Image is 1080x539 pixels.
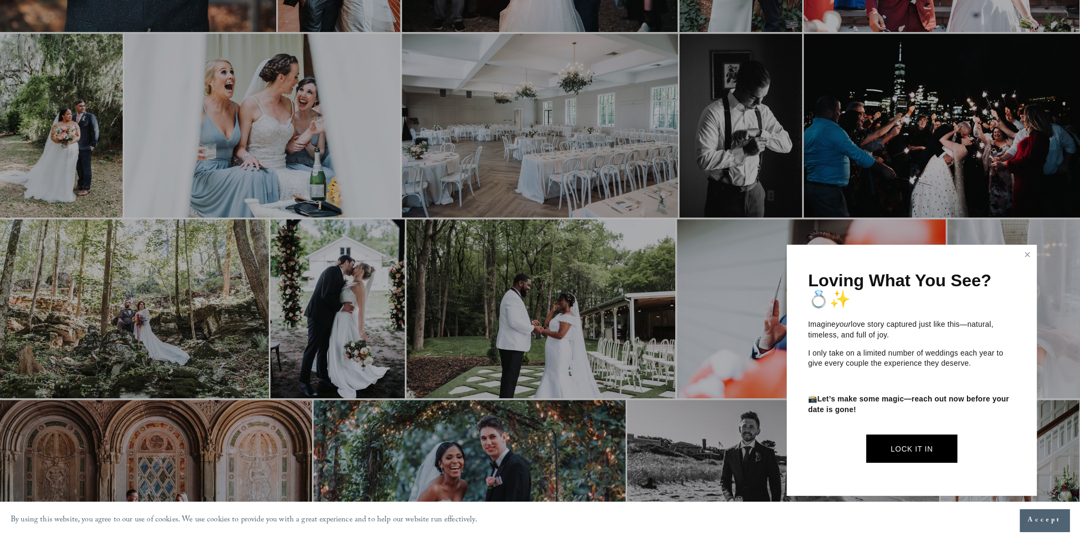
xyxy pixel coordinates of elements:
[1019,246,1035,263] a: Close
[808,271,1015,309] h1: Loving What You See? 💍✨
[836,320,851,328] em: your
[11,513,477,528] p: By using this website, you agree to our use of cookies. We use cookies to provide you with a grea...
[866,435,957,463] a: Lock It In
[808,395,1011,414] strong: Let’s make some magic—reach out now before your date is gone!
[808,319,1015,340] p: Imagine love story captured just like this—natural, timeless, and full of joy.
[1020,509,1069,532] button: Accept
[808,348,1015,369] p: I only take on a limited number of weddings each year to give every couple the experience they de...
[1028,515,1061,526] span: Accept
[808,394,1015,415] p: 📸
